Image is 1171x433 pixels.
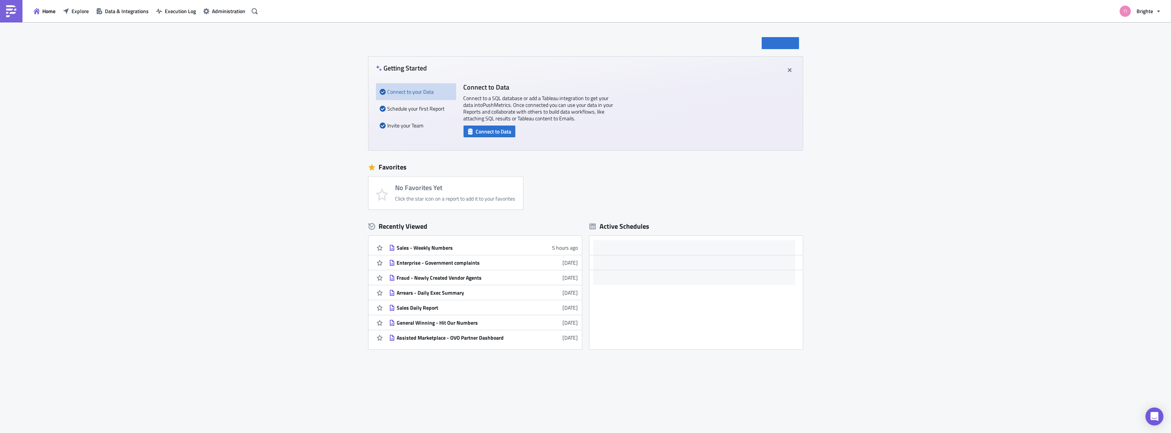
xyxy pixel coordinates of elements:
[395,195,516,202] div: Click the star icon on a report to add it to your favorites
[30,5,59,17] button: Home
[105,7,149,15] span: Data & Integrations
[5,5,17,17] img: PushMetrics
[368,162,803,173] div: Favorites
[563,259,578,267] time: 2025-04-23T22:30:41Z
[563,334,578,342] time: 2025-03-17T05:23:37Z
[397,304,528,311] div: Sales Daily Report
[552,244,578,252] time: 2025-08-12T23:27:44Z
[165,7,196,15] span: Execution Log
[389,330,578,345] a: Assisted Marketplace - OVO Partner Dashboard[DATE]
[152,5,200,17] button: Execution Log
[1146,408,1164,426] div: Open Intercom Messenger
[464,95,613,122] p: Connect to a SQL database or add a Tableau integration to get your data into PushMetrics . Once c...
[397,334,528,341] div: Assisted Marketplace - OVO Partner Dashboard
[464,83,613,91] h4: Connect to Data
[464,127,515,135] a: Connect to Data
[389,240,578,255] a: Sales - Weekly Numbers5 hours ago
[563,304,578,312] time: 2025-04-06T23:46:04Z
[397,289,528,296] div: Arrears - Daily Exec Summary
[92,5,152,17] button: Data & Integrations
[397,319,528,326] div: General Winning - Hit Our Numbers
[389,285,578,300] a: Arrears - Daily Exec Summary[DATE]
[1119,5,1132,18] img: Avatar
[42,7,55,15] span: Home
[380,117,452,134] div: Invite your Team
[389,315,578,330] a: General Winning - Hit Our Numbers[DATE]
[380,100,452,117] div: Schedule your first Report
[1137,7,1153,15] span: Brighte
[563,319,578,327] time: 2025-03-18T02:03:05Z
[397,274,528,281] div: Fraud - Newly Created Vendor Agents
[397,259,528,266] div: Enterprise - Government complaints
[380,83,452,100] div: Connect to your Data
[1115,3,1165,19] button: Brighte
[72,7,89,15] span: Explore
[59,5,92,17] button: Explore
[389,270,578,285] a: Fraud - Newly Created Vendor Agents[DATE]
[589,222,650,231] div: Active Schedules
[563,274,578,282] time: 2025-04-07T01:31:24Z
[389,300,578,315] a: Sales Daily Report[DATE]
[212,7,245,15] span: Administration
[389,255,578,270] a: Enterprise - Government complaints[DATE]
[397,244,528,251] div: Sales - Weekly Numbers
[563,289,578,297] time: 2025-04-07T00:09:21Z
[200,5,249,17] button: Administration
[464,126,515,137] button: Connect to Data
[476,127,512,135] span: Connect to Data
[376,64,427,72] h4: Getting Started
[368,221,582,232] div: Recently Viewed
[395,184,516,192] h4: No Favorites Yet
